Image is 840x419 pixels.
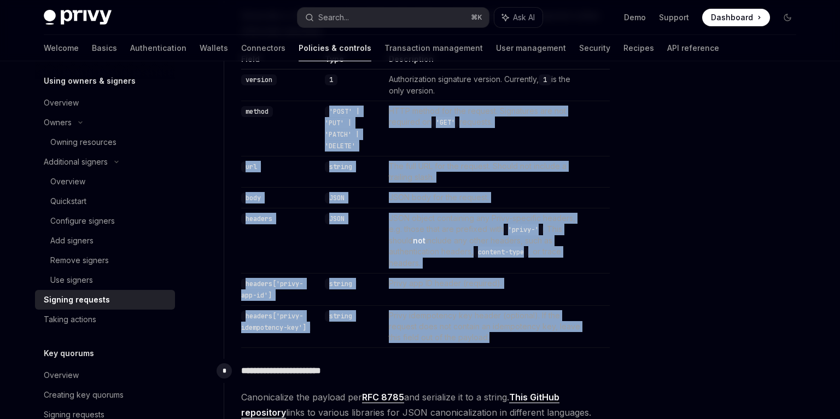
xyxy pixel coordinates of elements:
[297,8,489,27] button: Search...⌘K
[299,35,371,61] a: Policies & controls
[779,9,796,26] button: Toggle dark mode
[320,54,384,69] th: Type
[50,234,94,247] div: Add signers
[667,35,719,61] a: API reference
[474,247,528,258] code: content-type
[130,35,186,61] a: Authentication
[384,306,588,348] td: Privy idempotency key header (optional). If the request does not contain an idempotency key, leav...
[35,290,175,310] a: Signing requests
[241,106,273,117] code: method
[384,54,588,69] th: Description
[241,193,265,203] code: body
[513,12,535,23] span: Ask AI
[325,193,349,203] code: JSON
[384,188,588,208] td: JSON body for the request.
[44,369,79,382] div: Overview
[241,54,320,69] th: Field
[241,35,285,61] a: Connectors
[44,116,72,129] div: Owners
[50,214,115,228] div: Configure signers
[35,132,175,152] a: Owning resources
[200,35,228,61] a: Wallets
[44,96,79,109] div: Overview
[50,175,85,188] div: Overview
[241,213,277,224] code: headers
[241,74,277,85] code: version
[318,11,349,24] div: Search...
[325,106,360,152] code: 'POST' | 'PUT' | 'PATCH' | 'DELETE'
[384,101,588,156] td: HTTP method for the request. Signatures are not required on requests.
[384,156,588,188] td: The full URL for the request. Should not include a trailing slash.
[325,278,357,289] code: string
[384,273,588,306] td: Privy app ID header (required).
[325,161,357,172] code: string
[44,293,110,306] div: Signing requests
[35,211,175,231] a: Configure signers
[35,365,175,385] a: Overview
[624,12,646,23] a: Demo
[384,69,588,101] td: Authorization signature version. Currently, is the only version.
[504,224,543,235] code: 'privy-'
[702,9,770,26] a: Dashboard
[50,136,116,149] div: Owning resources
[579,35,610,61] a: Security
[35,385,175,405] a: Creating key quorums
[44,35,79,61] a: Welcome
[44,347,94,360] h5: Key quorums
[471,13,482,22] span: ⌘ K
[35,231,175,251] a: Add signers
[241,311,311,333] code: headers['privy-idempotency-key']
[44,155,108,168] div: Additional signers
[325,74,337,85] code: 1
[35,93,175,113] a: Overview
[362,392,404,403] a: RFC 8785
[539,74,551,85] code: 1
[44,388,124,401] div: Creating key quorums
[711,12,753,23] span: Dashboard
[241,161,261,172] code: url
[384,35,483,61] a: Transaction management
[44,74,136,88] h5: Using owners & signers
[50,273,93,287] div: Use signers
[44,313,96,326] div: Taking actions
[413,236,425,245] strong: not
[241,278,303,301] code: headers['privy-app-id']
[44,10,112,25] img: dark logo
[325,213,349,224] code: JSON
[50,195,86,208] div: Quickstart
[494,8,542,27] button: Ask AI
[35,270,175,290] a: Use signers
[35,251,175,270] a: Remove signers
[325,311,357,322] code: string
[431,117,459,128] code: 'GET'
[623,35,654,61] a: Recipes
[35,172,175,191] a: Overview
[50,254,109,267] div: Remove signers
[659,12,689,23] a: Support
[35,310,175,329] a: Taking actions
[496,35,566,61] a: User management
[384,208,588,273] td: JSON object containing any Privy-specific headers, e.g. those that are prefixed with . This shoul...
[92,35,117,61] a: Basics
[35,191,175,211] a: Quickstart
